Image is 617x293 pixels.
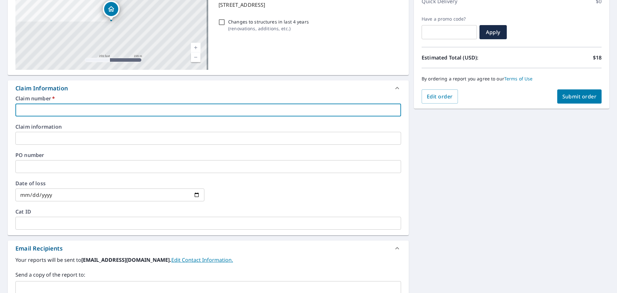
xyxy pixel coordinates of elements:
[103,1,120,21] div: Dropped pin, building 1, Residential property, 214 E 30th St Tucson, AZ 85713
[422,54,512,61] p: Estimated Total (USD):
[15,256,401,264] label: Your reports will be sent to
[15,271,401,279] label: Send a copy of the report to:
[15,96,401,101] label: Claim number
[504,76,533,82] a: Terms of Use
[81,256,171,263] b: [EMAIL_ADDRESS][DOMAIN_NAME].
[593,54,602,61] p: $18
[427,93,453,100] span: Edit order
[15,124,401,129] label: Claim information
[557,89,602,104] button: Submit order
[15,181,204,186] label: Date of loss
[15,84,68,93] div: Claim Information
[422,76,602,82] p: By ordering a report you agree to our
[219,1,398,9] p: [STREET_ADDRESS]
[191,52,201,62] a: Current Level 17, Zoom Out
[8,80,409,96] div: Claim Information
[15,152,401,158] label: PO number
[171,256,233,263] a: EditContactInfo
[485,29,502,36] span: Apply
[422,89,458,104] button: Edit order
[228,18,309,25] p: Changes to structures in last 4 years
[422,16,477,22] label: Have a promo code?
[15,244,63,253] div: Email Recipients
[15,209,401,214] label: Cat ID
[228,25,309,32] p: ( renovations, additions, etc. )
[562,93,597,100] span: Submit order
[8,241,409,256] div: Email Recipients
[479,25,507,39] button: Apply
[191,43,201,52] a: Current Level 17, Zoom In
